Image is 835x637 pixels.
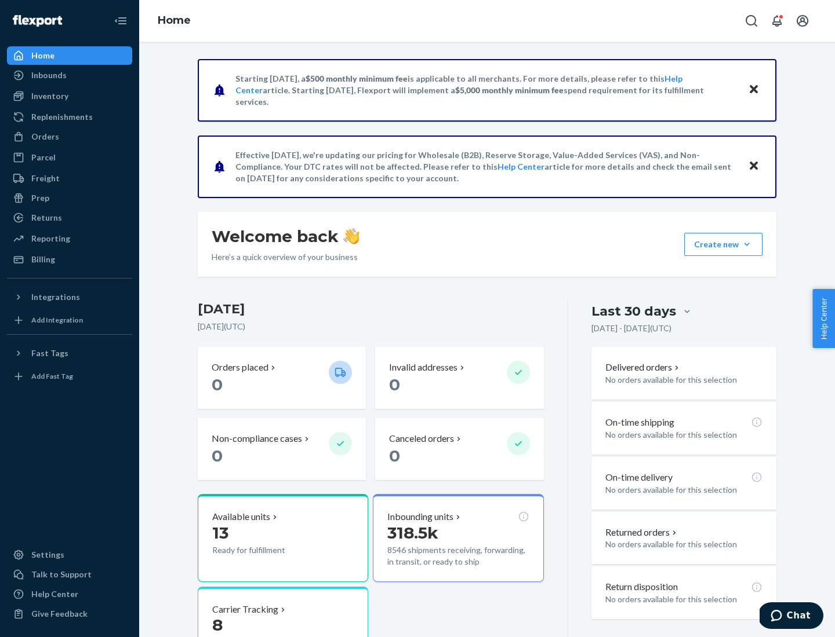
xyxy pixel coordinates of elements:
p: 8546 shipments receiving, forwarding, in transit, or ready to ship [387,544,529,568]
a: Home [7,46,132,65]
p: Non-compliance cases [212,432,302,445]
div: Fast Tags [31,347,68,359]
div: Inbounds [31,69,67,81]
button: Close [746,82,761,98]
button: Open Search Box [740,9,763,32]
a: Home [158,14,191,27]
button: Give Feedback [7,605,132,623]
div: Last 30 days [591,302,676,320]
p: On-time shipping [605,416,674,429]
p: No orders available for this selection [605,539,763,550]
button: Open account menu [791,9,814,32]
p: Carrier Tracking [212,603,278,616]
img: hand-wave emoji [343,228,360,244]
a: Freight [7,169,132,188]
span: 318.5k [387,523,438,543]
p: [DATE] ( UTC ) [198,321,544,332]
button: Talk to Support [7,565,132,584]
p: No orders available for this selection [605,429,763,441]
a: Reporting [7,229,132,248]
a: Settings [7,546,132,564]
a: Returns [7,208,132,227]
span: 0 [212,446,223,466]
p: Inbounding units [387,510,453,523]
div: Add Integration [31,315,83,325]
p: No orders available for this selection [605,374,763,386]
span: 8 [212,615,223,635]
div: Replenishments [31,111,93,123]
a: Replenishments [7,108,132,126]
button: Orders placed 0 [198,347,366,409]
div: Prep [31,192,49,204]
p: On-time delivery [605,471,673,484]
span: 13 [212,523,228,543]
div: Billing [31,254,55,265]
span: $5,000 monthly minimum fee [455,85,564,95]
div: Add Fast Tag [31,371,73,381]
ol: breadcrumbs [148,4,200,38]
button: Help Center [812,289,835,348]
a: Orders [7,127,132,146]
div: Inventory [31,90,68,102]
a: Prep [7,189,132,207]
button: Open notifications [765,9,789,32]
a: Inbounds [7,66,132,85]
p: No orders available for this selection [605,594,763,605]
h1: Welcome back [212,226,360,247]
div: Home [31,50,55,61]
button: Close Navigation [109,9,132,32]
p: Ready for fulfillment [212,544,320,556]
a: Parcel [7,148,132,167]
p: Available units [212,510,270,523]
a: Help Center [498,162,544,171]
button: Integrations [7,288,132,306]
p: Effective [DATE], we're updating our pricing for Wholesale (B2B), Reserve Storage, Value-Added Se... [235,149,737,184]
button: Inbounding units318.5k8546 shipments receiving, forwarding, in transit, or ready to ship [373,494,543,582]
a: Help Center [7,585,132,603]
span: 0 [212,375,223,394]
p: Invalid addresses [389,361,458,374]
a: Inventory [7,87,132,105]
span: $500 monthly minimum fee [306,74,408,83]
div: Parcel [31,152,56,163]
button: Create new [684,233,763,256]
button: Canceled orders 0 [375,418,543,480]
div: Give Feedback [31,608,88,620]
div: Orders [31,131,59,142]
p: No orders available for this selection [605,484,763,496]
p: [DATE] - [DATE] ( UTC ) [591,323,671,334]
a: Add Integration [7,311,132,330]
button: Delivered orders [605,361,681,374]
p: Starting [DATE], a is applicable to all merchants. For more details, please refer to this article... [235,73,737,108]
div: Talk to Support [31,569,92,580]
p: Canceled orders [389,432,454,445]
div: Integrations [31,291,80,303]
div: Freight [31,173,60,184]
span: 0 [389,446,400,466]
button: Non-compliance cases 0 [198,418,366,480]
a: Billing [7,250,132,269]
img: Flexport logo [13,15,62,27]
span: 0 [389,375,400,394]
button: Close [746,158,761,175]
button: Invalid addresses 0 [375,347,543,409]
button: Fast Tags [7,344,132,363]
button: Returned orders [605,526,679,539]
iframe: Opens a widget where you can chat to one of our agents [760,602,823,631]
a: Add Fast Tag [7,367,132,386]
div: Help Center [31,588,78,600]
p: Return disposition [605,580,678,594]
div: Reporting [31,233,70,244]
div: Returns [31,212,62,224]
button: Available units13Ready for fulfillment [198,494,368,582]
h3: [DATE] [198,300,544,318]
p: Orders placed [212,361,268,374]
div: Settings [31,549,64,561]
p: Here’s a quick overview of your business [212,251,360,263]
